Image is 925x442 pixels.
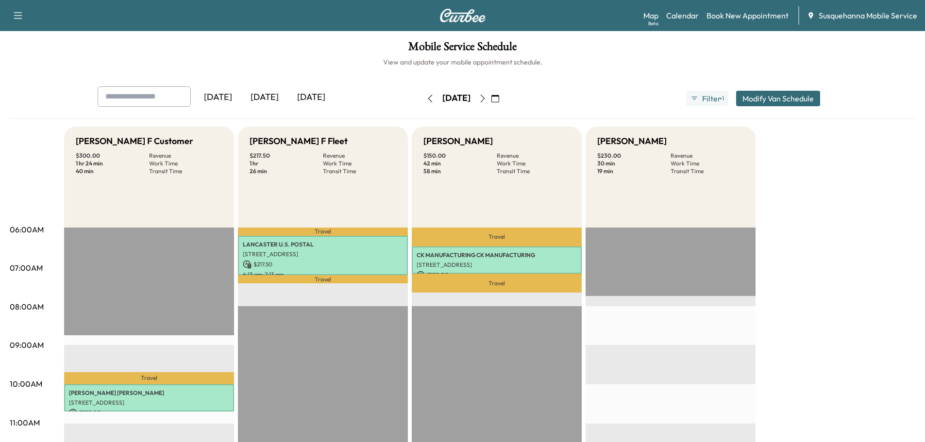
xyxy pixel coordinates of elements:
h5: [PERSON_NAME] F Customer [76,134,193,148]
p: $ 300.00 [76,152,149,160]
p: Work Time [497,160,570,167]
p: Travel [64,372,234,384]
p: Travel [238,228,408,236]
div: [DATE] [195,86,241,109]
p: $ 150.00 [417,271,577,279]
p: Revenue [497,152,570,160]
span: Susquehanna Mobile Service [819,10,917,21]
p: Work Time [323,160,396,167]
p: 08:00AM [10,301,44,312]
a: MapBeta [643,10,658,21]
p: $ 150.00 [423,152,497,160]
p: 1 hr 24 min [76,160,149,167]
div: Beta [648,20,658,27]
p: [STREET_ADDRESS] [69,399,229,407]
h5: [PERSON_NAME] F Fleet [250,134,348,148]
p: 30 min [597,160,671,167]
p: 26 min [250,167,323,175]
p: 1 hr [250,160,323,167]
p: Revenue [323,152,396,160]
a: Book New Appointment [706,10,789,21]
div: [DATE] [241,86,288,109]
span: ● [720,96,722,101]
p: 09:00AM [10,339,44,351]
p: [STREET_ADDRESS] [417,261,577,269]
p: 07:00AM [10,262,43,274]
h1: Mobile Service Schedule [10,41,915,57]
h6: View and update your mobile appointment schedule. [10,57,915,67]
p: Transit Time [671,167,744,175]
p: Travel [238,275,408,283]
p: Transit Time [149,167,222,175]
p: $ 150.00 [69,409,229,417]
p: 10:00AM [10,378,42,390]
p: Work Time [149,160,222,167]
p: CK MANUFACTURING CK MANUFACTURING [417,251,577,259]
p: Work Time [671,160,744,167]
img: Curbee Logo [439,9,486,22]
p: Transit Time [323,167,396,175]
p: 42 min [423,160,497,167]
p: Travel [412,274,582,293]
button: Modify Van Schedule [736,91,820,106]
h5: [PERSON_NAME] [597,134,667,148]
p: LANCASTER U.S. POSTAL [243,241,403,248]
p: $ 217.50 [250,152,323,160]
div: [DATE] [288,86,335,109]
span: 1 [722,95,724,102]
p: [PERSON_NAME] [PERSON_NAME] [69,389,229,397]
p: 19 min [597,167,671,175]
a: Calendar [666,10,699,21]
p: [STREET_ADDRESS] [243,250,403,258]
span: Filter [702,93,720,104]
p: Revenue [149,152,222,160]
p: $ 230.00 [597,152,671,160]
p: 11:00AM [10,417,40,428]
p: 58 min [423,167,497,175]
p: 40 min [76,167,149,175]
p: Travel [412,228,582,246]
p: Transit Time [497,167,570,175]
button: Filter●1 [686,91,728,106]
p: $ 217.50 [243,260,403,269]
h5: [PERSON_NAME] [423,134,493,148]
div: [DATE] [442,92,471,104]
p: 6:13 am - 7:13 am [243,271,403,278]
p: 06:00AM [10,224,44,235]
p: Revenue [671,152,744,160]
